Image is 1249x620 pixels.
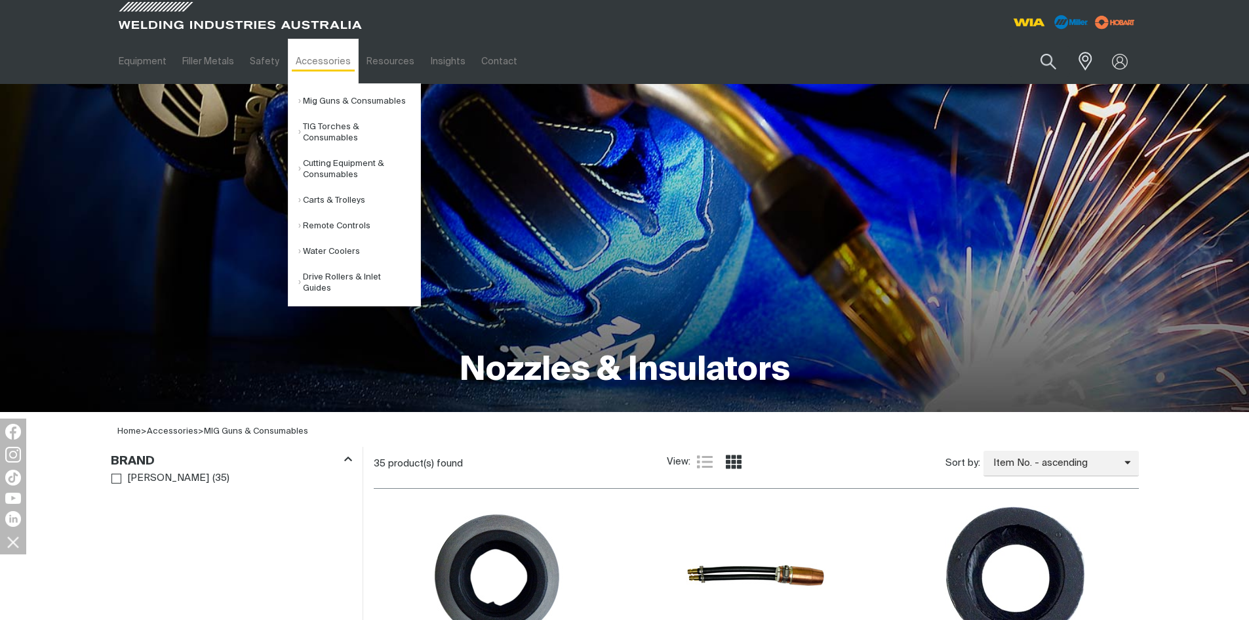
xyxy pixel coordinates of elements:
[111,470,351,487] ul: Brand
[359,39,422,84] a: Resources
[667,455,690,470] span: View:
[5,424,21,440] img: Facebook
[5,470,21,486] img: TikTok
[147,427,198,436] a: Accessories
[298,213,420,239] a: Remote Controls
[111,454,155,469] h3: Brand
[1091,12,1139,32] img: miller
[298,151,420,188] a: Cutting Equipment & Consumables
[111,39,174,84] a: Equipment
[945,456,980,471] span: Sort by:
[111,39,882,84] nav: Main
[111,451,352,469] div: Brand
[983,456,1124,471] span: Item No. - ascending
[298,188,420,213] a: Carts & Trolleys
[298,264,420,301] a: Drive Rollers & Inlet Guides
[422,39,473,84] a: Insights
[204,427,308,436] a: MIG Guns & Consumables
[697,454,713,470] a: List view
[298,114,420,151] a: TIG Torches & Consumables
[460,350,790,392] h1: Nozzles & Insulators
[174,39,242,84] a: Filler Metals
[212,471,229,486] span: ( 35 )
[288,83,421,306] ul: Accessories Submenu
[473,39,525,84] a: Contact
[298,239,420,264] a: Water Coolers
[117,427,141,436] a: Home
[1009,46,1070,77] input: Product name or item number...
[242,39,287,84] a: Safety
[388,459,463,468] span: product(s) found
[5,511,21,527] img: LinkedIn
[141,427,147,436] span: >
[5,447,21,463] img: Instagram
[1026,46,1071,77] button: Search products
[5,493,21,504] img: YouTube
[111,470,210,487] a: [PERSON_NAME]
[374,457,667,470] div: 35
[288,39,359,84] a: Accessories
[111,447,352,488] aside: Filters
[147,427,204,436] span: >
[2,531,24,553] img: hide socials
[298,89,420,114] a: Mig Guns & Consumables
[127,471,209,486] span: [PERSON_NAME]
[374,447,1139,480] section: Product list controls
